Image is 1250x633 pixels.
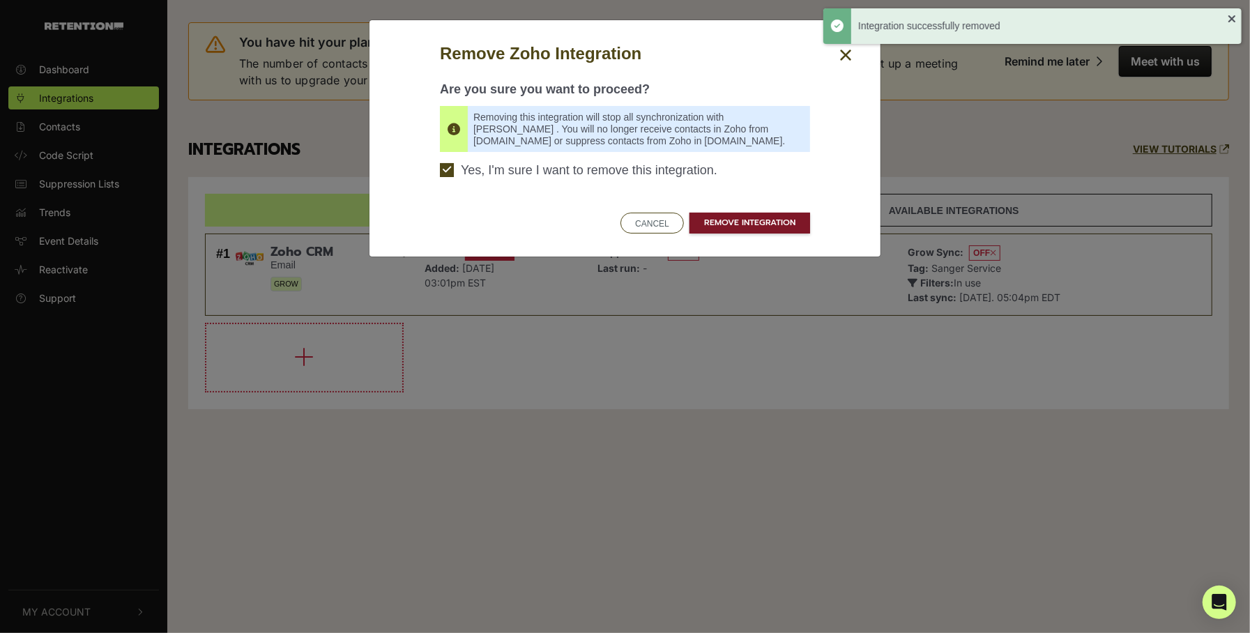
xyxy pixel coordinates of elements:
[689,213,810,234] a: REMOVE INTEGRATION
[461,163,717,178] span: Yes, I'm sure I want to remove this integration.
[620,213,684,234] button: CANCEL
[858,19,1228,33] div: Integration successfully removed
[1203,586,1236,619] div: Open Intercom Messenger
[440,41,810,66] h5: Remove Zoho Integration
[473,112,796,146] span: Removing this integration will stop all synchronization with [PERSON_NAME] . You will no longer r...
[832,41,860,69] button: Close
[440,82,650,96] strong: Are you sure you want to proceed?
